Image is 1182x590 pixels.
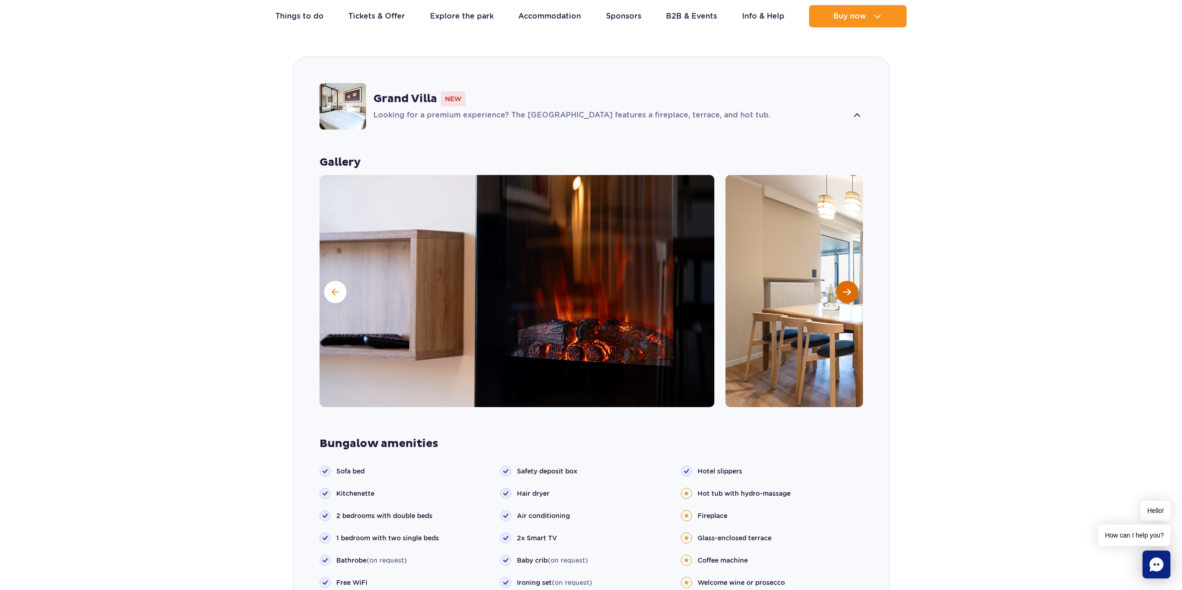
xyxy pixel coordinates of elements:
span: How can I help you? [1098,525,1170,546]
span: Bathrobe [336,556,407,565]
a: Sponsors [606,5,641,27]
span: Buy now [833,12,866,20]
span: (on request) [548,557,588,564]
span: Welcome wine or prosecco [698,578,785,587]
a: B2B & Events [666,5,717,27]
span: Hello! [1141,501,1170,521]
a: Explore the park [430,5,494,27]
span: Coffee machine [698,556,748,565]
span: Free WiFi [336,578,367,587]
a: Accommodation [518,5,581,27]
span: Hot tub with hydro-massage [698,489,790,498]
span: Air conditioning [517,511,570,520]
p: Looking for a premium experience? The [GEOGRAPHIC_DATA] features a fireplace, terrace, and hot tub. [373,110,849,121]
strong: Grand Villa [373,92,437,106]
a: Tickets & Offer [348,5,405,27]
span: Fireplace [698,511,727,520]
button: Buy now [809,5,907,27]
span: Sofa bed [336,467,365,476]
span: (on request) [366,557,407,564]
span: New [441,91,465,106]
span: (on request) [552,579,592,586]
span: Baby crib [517,556,588,565]
div: Chat [1143,551,1170,578]
span: Hotel slippers [698,467,742,476]
a: Info & Help [742,5,784,27]
span: Safety deposit box [517,467,577,476]
button: Next slide [836,281,858,303]
span: 2 bedrooms with double beds [336,511,432,520]
strong: Bungalow amenities [320,437,863,451]
span: Glass-enclosed terrace [698,533,771,543]
span: Hair dryer [517,489,549,498]
span: Ironing set [517,578,592,587]
span: 2x Smart TV [517,533,557,543]
strong: Gallery [320,156,863,169]
a: Things to do [275,5,324,27]
span: Kitchenette [336,489,374,498]
span: 1 bedroom with two single beds [336,533,439,543]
